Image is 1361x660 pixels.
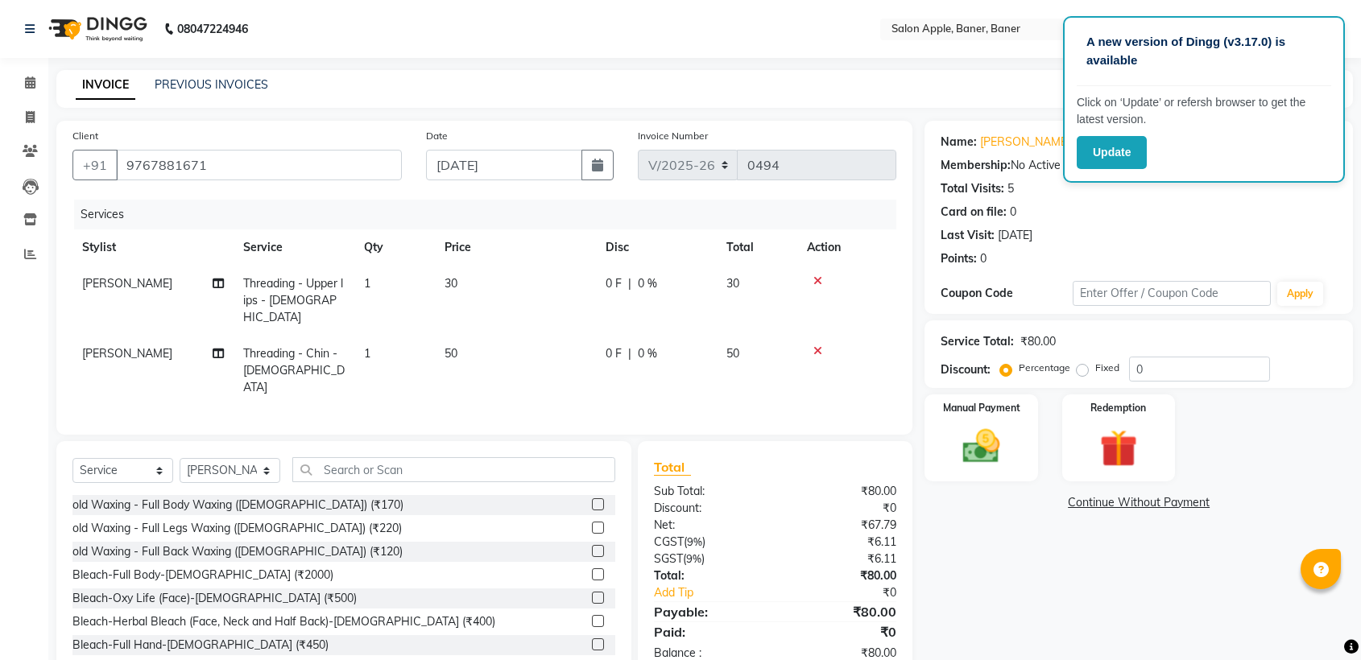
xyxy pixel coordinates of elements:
label: Redemption [1090,401,1146,415]
div: Last Visit: [941,227,995,244]
a: PREVIOUS INVOICES [155,77,268,92]
div: Sub Total: [642,483,776,500]
div: Card on file: [941,204,1007,221]
div: Bleach-Full Hand-[DEMOGRAPHIC_DATA] (₹450) [72,637,329,654]
label: Percentage [1019,361,1070,375]
div: old Waxing - Full Body Waxing ([DEMOGRAPHIC_DATA]) (₹170) [72,497,403,514]
div: Services [74,200,908,229]
div: old Waxing - Full Back Waxing ([DEMOGRAPHIC_DATA]) (₹120) [72,543,403,560]
th: Action [797,229,896,266]
a: [PERSON_NAME] [980,134,1070,151]
b: 08047224946 [177,6,248,52]
span: 9% [686,552,701,565]
div: ( ) [642,534,776,551]
span: 0 % [638,345,657,362]
div: Total Visits: [941,180,1004,197]
div: Bleach-Full Body-[DEMOGRAPHIC_DATA] (₹2000) [72,567,333,584]
th: Qty [354,229,435,266]
div: [DATE] [998,227,1032,244]
label: Client [72,129,98,143]
iframe: chat widget [1293,596,1345,644]
button: +91 [72,150,118,180]
th: Total [717,229,797,266]
div: ₹80.00 [776,602,909,621]
span: 50 [445,346,457,361]
div: Payable: [642,602,776,621]
div: Service Total: [941,333,1014,350]
label: Date [426,129,448,143]
div: ₹80.00 [776,483,909,500]
div: Points: [941,250,977,267]
span: 30 [726,276,739,291]
input: Search by Name/Mobile/Email/Code [116,150,402,180]
div: Name: [941,134,977,151]
div: 0 [980,250,987,267]
th: Price [435,229,596,266]
div: ₹80.00 [776,567,909,584]
div: ₹0 [776,622,909,641]
span: 50 [726,346,739,361]
div: ₹67.79 [776,517,909,534]
div: Membership: [941,157,1011,174]
th: Stylist [72,229,234,266]
span: [PERSON_NAME] [82,346,172,361]
label: Invoice Number [638,129,708,143]
span: SGST [654,551,683,566]
div: Paid: [642,622,776,641]
input: Search or Scan [292,457,615,482]
div: ₹80.00 [1020,333,1056,350]
span: 0 F [606,345,622,362]
input: Enter Offer / Coupon Code [1073,281,1271,306]
span: Threading - Upper lips - [DEMOGRAPHIC_DATA] [243,276,343,324]
div: Coupon Code [941,285,1073,302]
div: ₹0 [776,500,909,517]
span: 30 [445,276,457,291]
button: Apply [1277,282,1323,306]
span: CGST [654,534,684,549]
th: Service [234,229,354,266]
span: 1 [364,346,370,361]
div: 0 [1010,204,1016,221]
p: A new version of Dingg (v3.17.0) is available [1086,33,1322,69]
a: Continue Without Payment [928,494,1350,511]
label: Manual Payment [943,401,1020,415]
span: | [628,275,631,292]
div: ₹0 [797,584,908,601]
div: ( ) [642,551,776,567]
span: | [628,345,631,362]
label: Fixed [1095,361,1119,375]
th: Disc [596,229,717,266]
span: Threading - Chin - [DEMOGRAPHIC_DATA] [243,346,345,394]
div: ₹6.11 [776,534,909,551]
div: Bleach-Oxy Life (Face)-[DEMOGRAPHIC_DATA] (₹500) [72,590,357,607]
div: 5 [1007,180,1014,197]
div: old Waxing - Full Legs Waxing ([DEMOGRAPHIC_DATA]) (₹220) [72,520,402,537]
span: Total [654,459,691,476]
img: _cash.svg [951,425,1011,468]
span: [PERSON_NAME] [82,276,172,291]
span: 0 F [606,275,622,292]
div: Discount: [941,361,991,378]
span: 9% [687,535,702,548]
div: ₹6.11 [776,551,909,567]
button: Update [1077,136,1147,169]
span: 0 % [638,275,657,292]
a: INVOICE [76,71,135,100]
a: Add Tip [642,584,797,601]
p: Click on ‘Update’ or refersh browser to get the latest version. [1077,94,1331,128]
img: logo [41,6,151,52]
div: Discount: [642,500,776,517]
span: 1 [364,276,370,291]
div: No Active Membership [941,157,1337,174]
div: Net: [642,517,776,534]
img: _gift.svg [1088,425,1148,472]
div: Bleach-Herbal Bleach (Face, Neck and Half Back)-[DEMOGRAPHIC_DATA] (₹400) [72,613,495,630]
div: Total: [642,567,776,584]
